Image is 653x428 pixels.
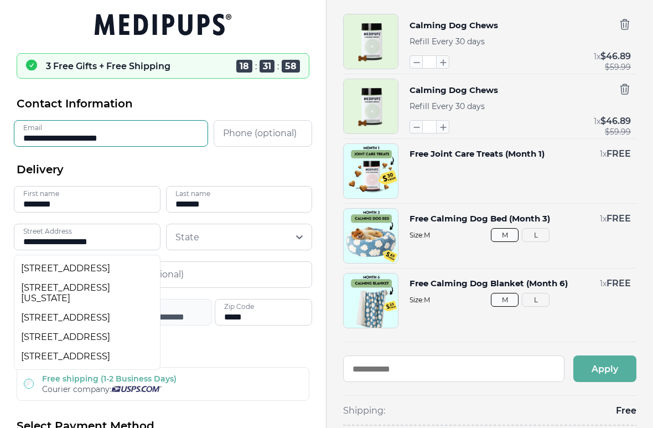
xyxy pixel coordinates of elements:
span: Delivery [17,162,64,177]
div: [STREET_ADDRESS] [21,351,153,362]
span: 31 [260,60,274,73]
span: Size: M [410,296,631,304]
img: Free Calming Dog Blanket (Month 6) [344,274,398,328]
button: L [522,293,550,307]
img: Usps courier company [111,386,162,392]
span: Free [616,405,636,417]
span: 1 x [600,214,607,224]
button: Free Joint Care Treats (Month 1) [410,148,545,160]
span: 1 x [594,116,600,126]
span: $ 46.89 [600,116,631,126]
span: 1 x [600,279,607,288]
span: 18 [236,60,252,73]
div: [STREET_ADDRESS] [21,312,153,323]
span: FREE [607,278,631,288]
button: Calming Dog Chews [410,83,498,97]
span: 58 [282,60,300,73]
span: Refill Every 30 days [410,37,485,47]
span: $ 59.99 [605,127,631,136]
label: Free shipping (1-2 Business Days) [42,374,177,384]
span: 1 x [600,149,607,159]
span: : [255,61,257,71]
span: FREE [607,148,631,159]
button: Apply [573,355,636,382]
button: L [522,228,550,242]
span: Size: M [410,231,631,239]
button: Calming Dog Chews [410,18,498,33]
span: : [277,61,279,71]
div: [STREET_ADDRESS][US_STATE] [21,282,153,303]
span: Courier company: [42,384,111,394]
span: Refill Every 30 days [410,101,485,111]
span: $ 46.89 [600,51,631,61]
span: Contact Information [17,96,133,111]
button: Free Calming Dog Blanket (Month 6) [410,277,568,290]
button: M [491,293,519,307]
p: 3 Free Gifts + Free Shipping [46,61,170,71]
img: Free Joint Care Treats (Month 1) [344,144,398,198]
button: Free Calming Dog Bed (Month 3) [410,213,550,225]
div: [STREET_ADDRESS] [21,332,153,342]
div: [STREET_ADDRESS] [21,263,153,274]
img: Free Calming Dog Bed (Month 3) [344,209,398,263]
span: Shipping: [343,405,385,417]
h2: Shipping Method [17,343,309,358]
button: M [491,228,519,242]
span: FREE [607,213,631,224]
img: Calming Dog Chews [344,14,398,69]
span: $ 59.99 [605,63,631,71]
span: 1 x [594,51,600,61]
img: Calming Dog Chews [344,79,398,133]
